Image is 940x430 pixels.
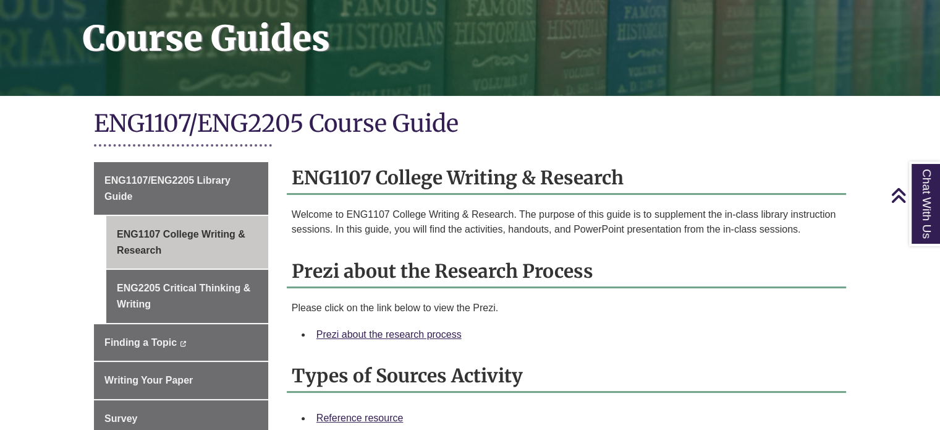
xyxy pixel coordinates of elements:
span: Survey [104,413,137,424]
a: ENG1107 College Writing & Research [106,216,268,269]
h1: ENG1107/ENG2205 Course Guide [94,108,846,141]
p: Please click on the link below to view the Prezi. [292,301,841,316]
h2: Prezi about the Research Process [287,256,846,288]
a: ENG1107/ENG2205 Library Guide [94,162,268,215]
a: ENG2205 Critical Thinking & Writing [106,270,268,322]
span: Finding a Topic [104,337,177,348]
i: This link opens in a new window [180,341,187,346]
a: Writing Your Paper [94,362,268,399]
span: ENG1107/ENG2205 Library Guide [104,175,231,202]
a: Back to Top [891,187,937,204]
span: Writing Your Paper [104,375,193,385]
a: Reference resource [316,413,404,423]
a: Finding a Topic [94,324,268,361]
h2: Types of Sources Activity [287,360,846,393]
a: Prezi about the research process [316,329,462,340]
p: Welcome to ENG1107 College Writing & Research. The purpose of this guide is to supplement the in-... [292,207,841,237]
h2: ENG1107 College Writing & Research [287,162,846,195]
